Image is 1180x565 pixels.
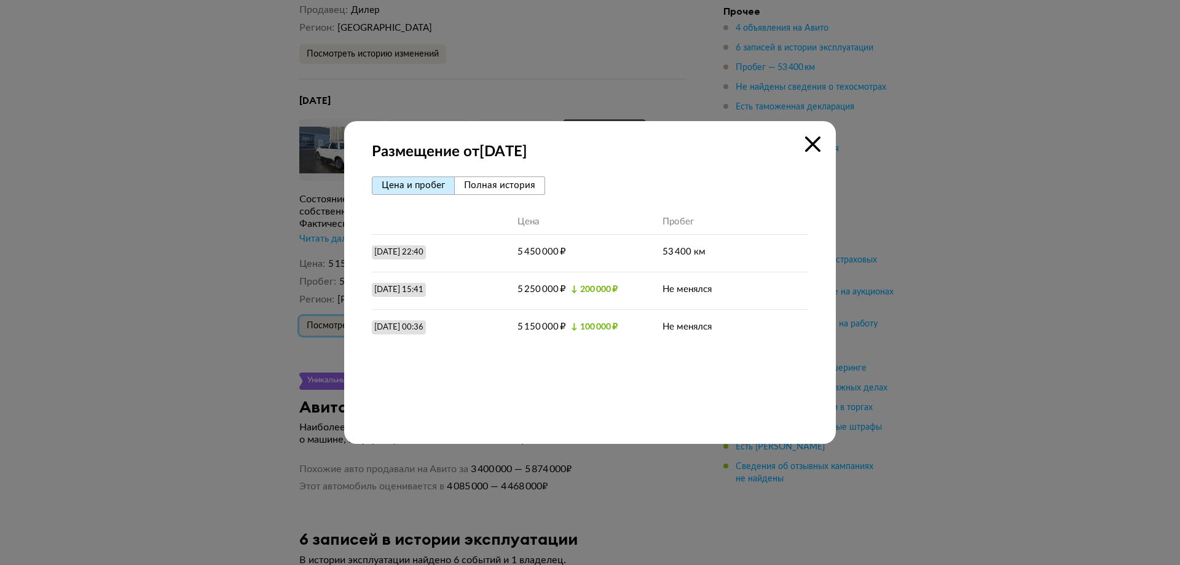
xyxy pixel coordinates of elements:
span: Цена и пробег [382,181,445,190]
button: Полная история [455,176,545,195]
div: ↓ [571,285,618,294]
div: [DATE] 00:36 [374,322,423,333]
span: 200 000 ₽ [580,285,618,294]
div: Не менялся [663,284,712,296]
span: 100 000 ₽ [580,323,618,331]
div: ↓ [571,323,618,331]
strong: Размещение от [DATE] [372,143,808,161]
div: Не менялся [663,322,712,333]
span: 5 150 000 ₽ [517,322,566,331]
div: [DATE] 15:41 [374,285,423,296]
div: Цена [517,216,539,228]
div: [DATE] 22:40 [374,247,423,258]
span: Полная история [464,181,535,190]
div: 53 400 км [663,247,710,258]
button: Цена и пробег [372,176,455,195]
span: 5 250 000 ₽ [517,285,566,294]
span: 5 450 000 ₽ [517,247,566,256]
div: Пробег [663,216,694,228]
